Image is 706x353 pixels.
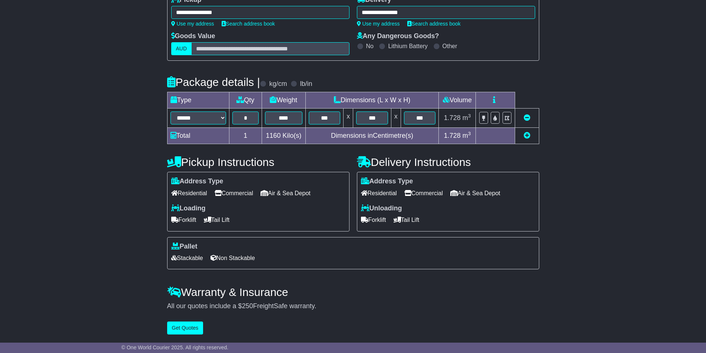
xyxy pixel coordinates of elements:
label: lb/in [300,80,312,88]
h4: Warranty & Insurance [167,286,539,298]
span: © One World Courier 2025. All rights reserved. [122,344,229,350]
td: Weight [262,92,305,109]
td: 1 [229,128,262,144]
label: Goods Value [171,32,215,40]
td: Kilo(s) [262,128,305,144]
label: Other [443,43,457,50]
label: Pallet [171,243,198,251]
span: 1160 [266,132,281,139]
label: Any Dangerous Goods? [357,32,439,40]
label: Lithium Battery [388,43,428,50]
h4: Delivery Instructions [357,156,539,168]
span: Non Stackable [211,252,255,264]
span: Tail Lift [204,214,230,226]
label: Unloading [361,204,402,213]
td: x [344,109,353,128]
label: Address Type [361,177,413,186]
span: Forklift [361,214,386,226]
label: kg/cm [269,80,287,88]
label: Loading [171,204,206,213]
span: Residential [361,187,397,199]
div: All our quotes include a $ FreightSafe warranty. [167,302,539,310]
span: Tail Lift [394,214,420,226]
h4: Pickup Instructions [167,156,349,168]
a: Remove this item [524,114,530,121]
label: No [366,43,374,50]
td: Dimensions (L x W x H) [305,92,439,109]
a: Use my address [357,21,400,27]
span: 1.728 [444,114,461,121]
button: Get Quotes [167,322,203,334]
h4: Package details | [167,76,260,88]
span: Forklift [171,214,196,226]
td: Dimensions in Centimetre(s) [305,128,439,144]
sup: 3 [468,113,471,119]
td: Qty [229,92,262,109]
td: Type [167,92,229,109]
a: Use my address [171,21,214,27]
td: Volume [439,92,476,109]
a: Search address book [407,21,461,27]
span: m [463,114,471,121]
span: 1.728 [444,132,461,139]
span: Residential [171,187,207,199]
span: 250 [242,302,253,310]
label: Address Type [171,177,223,186]
span: Air & Sea Depot [261,187,311,199]
sup: 3 [468,131,471,136]
span: Commercial [215,187,253,199]
td: Total [167,128,229,144]
label: AUD [171,42,192,55]
span: Commercial [404,187,443,199]
a: Search address book [222,21,275,27]
a: Add new item [524,132,530,139]
span: Air & Sea Depot [450,187,500,199]
td: x [391,109,401,128]
span: Stackable [171,252,203,264]
span: m [463,132,471,139]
